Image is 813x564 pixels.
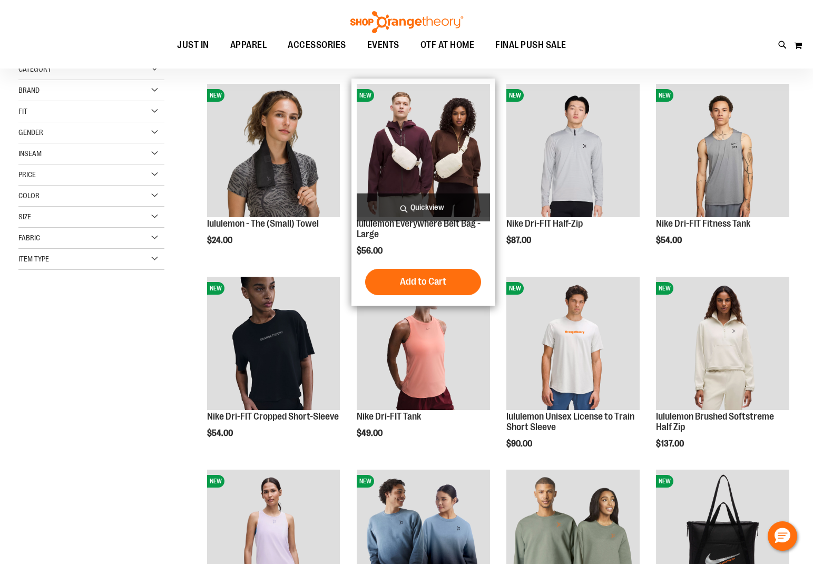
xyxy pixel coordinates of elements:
[656,218,750,229] a: Nike Dri-FIT Fitness Tank
[400,276,446,287] span: Add to Cart
[656,411,774,432] a: lululemon Brushed Softstreme Half Zip
[357,33,410,57] a: EVENTS
[656,236,683,245] span: $54.00
[656,282,673,295] span: NEW
[651,271,795,475] div: product
[357,277,490,412] a: Nike Dri-FIT TankNEW
[207,277,340,410] img: Nike Dri-FIT Cropped Short-Sleeve
[501,79,645,272] div: product
[277,33,357,57] a: ACCESSORIES
[349,11,465,33] img: Shop Orangetheory
[506,89,524,102] span: NEW
[357,277,490,410] img: Nike Dri-FIT Tank
[506,277,640,412] a: lululemon Unisex License to Train Short SleeveNEW
[18,255,49,263] span: Item Type
[420,33,475,57] span: OTF AT HOME
[365,269,481,295] button: Add to Cart
[357,411,421,422] a: Nike Dri-FIT Tank
[351,271,495,465] div: product
[357,475,374,488] span: NEW
[506,218,583,229] a: Nike Dri-FIT Half-Zip
[207,236,234,245] span: $24.00
[651,79,795,272] div: product
[506,236,533,245] span: $87.00
[18,65,51,73] span: Category
[656,277,789,412] a: lululemon Brushed Softstreme Half ZipNEW
[207,429,234,438] span: $54.00
[288,33,346,57] span: ACCESSORIES
[18,212,31,221] span: Size
[166,33,220,57] a: JUST IN
[506,411,634,432] a: lululemon Unisex License to Train Short Sleeve
[506,84,640,219] a: Nike Dri-FIT Half-ZipNEW
[501,271,645,475] div: product
[18,234,40,242] span: Fabric
[351,79,495,305] div: product
[357,193,490,221] a: Quickview
[768,521,797,551] button: Hello, have a question? Let’s chat.
[656,439,685,449] span: $137.00
[230,33,267,57] span: APPAREL
[656,89,673,102] span: NEW
[357,89,374,102] span: NEW
[18,107,27,115] span: Fit
[220,33,278,57] a: APPAREL
[506,277,640,410] img: lululemon Unisex License to Train Short Sleeve
[207,277,340,412] a: Nike Dri-FIT Cropped Short-SleeveNEW
[506,439,534,449] span: $90.00
[18,86,40,94] span: Brand
[656,277,789,410] img: lululemon Brushed Softstreme Half Zip
[18,128,43,137] span: Gender
[177,33,209,57] span: JUST IN
[202,271,346,465] div: product
[18,170,36,179] span: Price
[18,149,42,158] span: Inseam
[656,84,789,217] img: Nike Dri-FIT Fitness Tank
[357,246,384,256] span: $56.00
[367,33,399,57] span: EVENTS
[485,33,577,57] a: FINAL PUSH SALE
[202,79,346,272] div: product
[18,191,40,200] span: Color
[656,84,789,219] a: Nike Dri-FIT Fitness TankNEW
[656,475,673,488] span: NEW
[410,33,485,57] a: OTF AT HOME
[506,84,640,217] img: Nike Dri-FIT Half-Zip
[357,84,490,219] a: lululemon Everywhere Belt Bag - LargeNEW
[207,282,224,295] span: NEW
[207,84,340,217] img: lululemon - The (Small) Towel
[207,475,224,488] span: NEW
[207,218,319,229] a: lululemon - The (Small) Towel
[207,411,339,422] a: Nike Dri-FIT Cropped Short-Sleeve
[506,282,524,295] span: NEW
[357,429,384,438] span: $49.00
[495,33,566,57] span: FINAL PUSH SALE
[357,84,490,217] img: lululemon Everywhere Belt Bag - Large
[357,218,481,239] a: lululemon Everywhere Belt Bag - Large
[207,84,340,219] a: lululemon - The (Small) TowelNEW
[207,89,224,102] span: NEW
